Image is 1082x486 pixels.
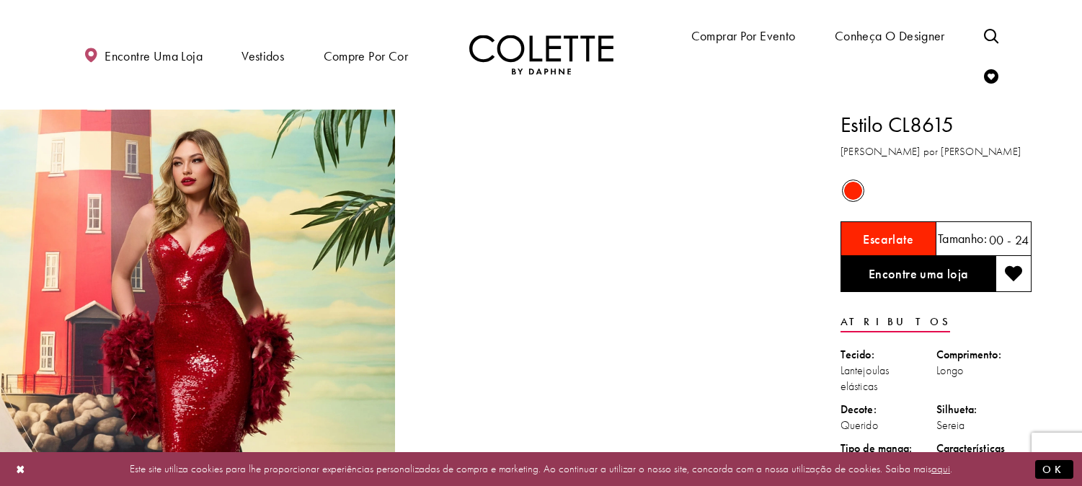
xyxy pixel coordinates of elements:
button: Adicionar à lista de desejos [995,256,1032,292]
span: Compre por cor [320,35,412,76]
a: aqui [931,461,950,476]
font: Comprimento: [936,347,1001,362]
font: Conheça o designer [835,27,945,44]
font: Este site utiliza cookies para lhe proporcionar experiências personalizadas de compra e marketing... [130,461,931,476]
font: Silhueta: [936,402,977,417]
font: Estilo CL8615 [841,111,954,138]
a: Alternar pesquisa [980,15,1002,55]
font: Tamanho: [938,230,987,247]
font: Compre por cor [324,48,408,64]
font: Tipo de manga: [841,441,912,456]
div: O estado dos controles de cores do produto depende do tamanho escolhido [841,177,1032,205]
font: Lantejoulas elásticas [841,363,889,394]
button: Enviar diálogo [1035,459,1073,479]
img: Colette por Daphne [469,35,613,75]
font: Características especiais: [936,441,1006,472]
font: Decote: [841,402,877,417]
a: Encontre uma loja [841,256,995,292]
font: [PERSON_NAME] por [PERSON_NAME] [841,144,1021,159]
font: Longo [936,363,965,378]
font: Encontre uma loja [105,48,203,64]
font: Comprar por evento [691,27,796,44]
font: Atributos [841,314,950,329]
button: Fechar diálogo [9,456,33,482]
font: Tecido: [841,347,874,362]
a: Encontre uma loja [80,35,206,76]
font: . [950,461,952,476]
font: Escarlate [863,231,913,248]
h5: Cor escolhida [863,231,913,247]
font: 00 - 24 [989,231,1029,248]
div: Escarlate [841,178,866,203]
font: Vestidos [241,48,284,64]
span: Comprar por evento [688,14,799,56]
a: Atributos [841,310,950,332]
span: Vestidos [238,35,288,76]
video: Estilo CL8615 Colette by Daphne #1 reprodução automática em loop sem som vídeo [402,110,797,307]
a: Visite a página inicial [469,35,613,75]
font: Encontre uma loja [869,265,969,282]
a: Verificar lista de desejos [980,56,1002,95]
font: Querido [841,417,879,433]
font: OK [1042,462,1066,477]
font: Sereia [936,417,965,433]
a: Conheça o designer [831,14,949,56]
